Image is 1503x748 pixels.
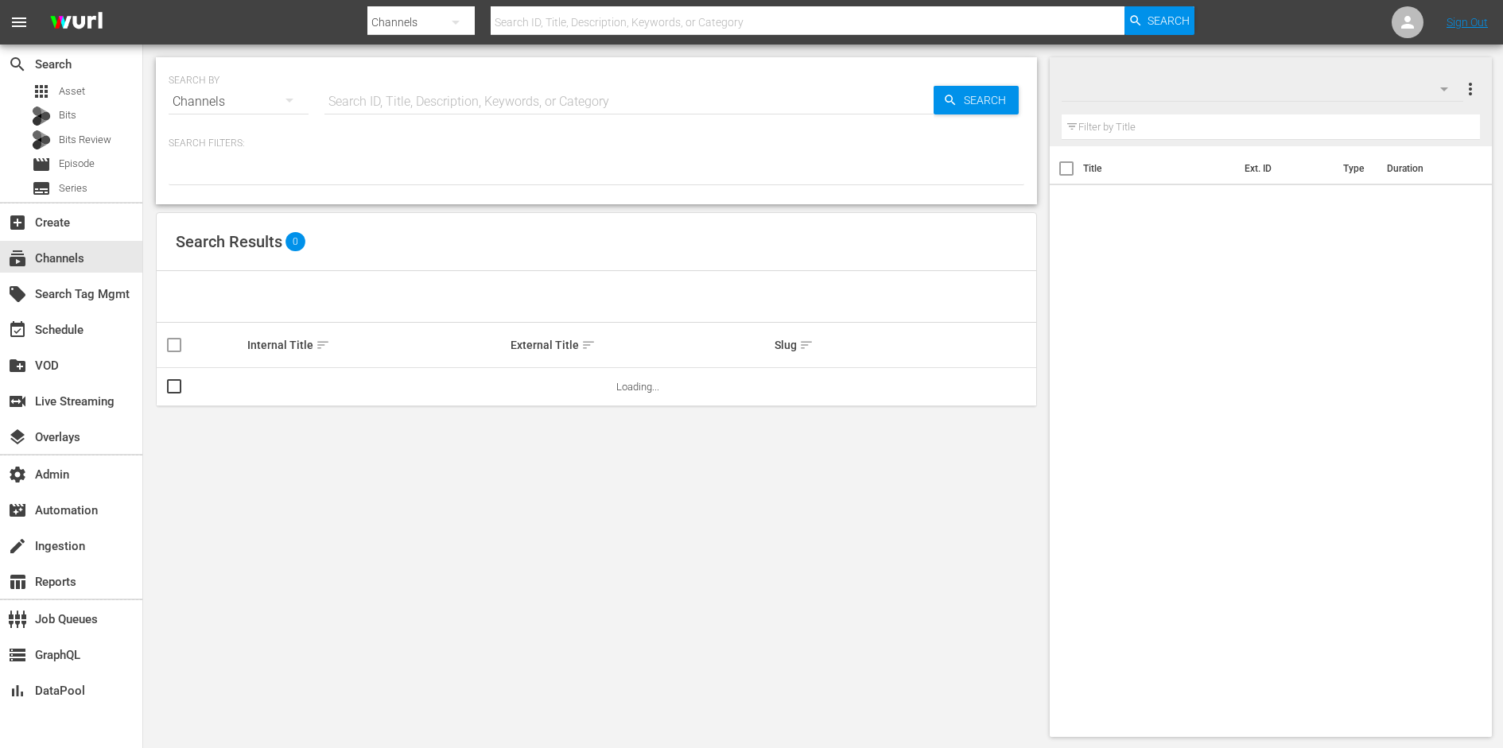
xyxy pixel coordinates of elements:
span: Search Results [176,232,282,251]
div: Slug [775,335,1034,355]
button: Search [934,86,1019,114]
span: Create [8,213,27,232]
span: Search Tag Mgmt [8,285,27,304]
div: Channels [169,79,309,124]
span: sort [581,338,596,352]
span: 0 [285,232,305,251]
span: Episode [59,156,95,172]
th: Type [1334,146,1377,191]
span: Automation [8,501,27,520]
span: sort [316,338,330,352]
th: Title [1083,146,1235,191]
span: Overlays [8,428,27,447]
a: Sign Out [1447,16,1488,29]
span: menu [10,13,29,32]
span: Admin [8,465,27,484]
th: Ext. ID [1235,146,1334,191]
span: Series [32,179,51,198]
span: Schedule [8,320,27,339]
span: GraphQL [8,645,27,665]
span: Bits [59,107,76,123]
button: more_vert [1461,70,1480,108]
span: Live Streaming [8,392,27,411]
span: Channels [8,249,27,268]
span: Search [957,86,1019,114]
div: Bits [32,107,51,126]
span: Asset [32,82,51,101]
button: Search [1124,6,1194,35]
span: more_vert [1461,79,1480,99]
span: Job Queues [8,610,27,629]
span: Bits Review [59,132,111,148]
th: Duration [1377,146,1473,191]
img: ans4CAIJ8jUAAAAAAAAAAAAAAAAAAAAAAAAgQb4GAAAAAAAAAAAAAAAAAAAAAAAAJMjXAAAAAAAAAAAAAAAAAAAAAAAAgAT5G... [38,4,115,41]
div: Internal Title [247,335,507,355]
div: Bits Review [32,130,51,149]
div: External Title [511,335,770,355]
span: VOD [8,356,27,375]
p: Search Filters: [169,137,1024,150]
span: Search [1148,6,1190,35]
span: Series [59,180,87,196]
span: Asset [59,83,85,99]
span: Ingestion [8,537,27,556]
span: Search [8,55,27,74]
span: Loading... [616,381,659,393]
span: Episode [32,155,51,174]
span: DataPool [8,681,27,700]
span: sort [799,338,814,352]
span: Reports [8,572,27,591]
